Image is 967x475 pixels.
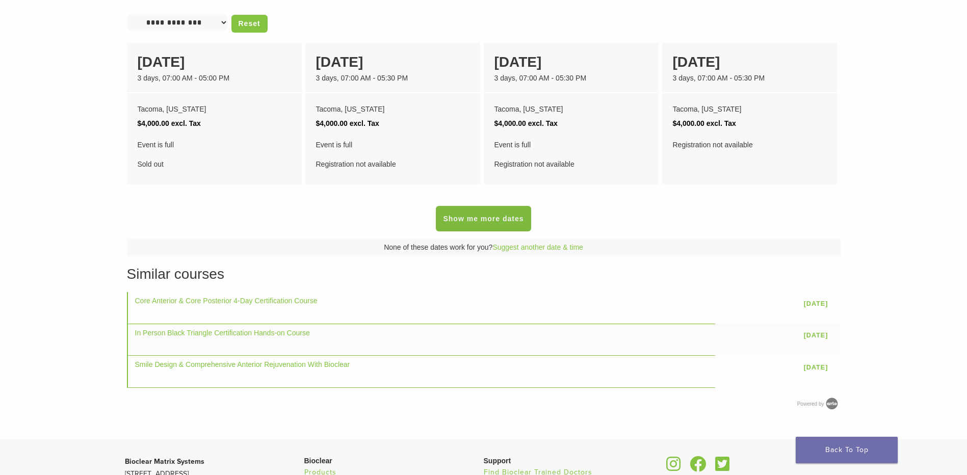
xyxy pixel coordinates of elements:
[138,102,291,116] div: Tacoma, [US_STATE]
[673,138,826,152] div: Registration not available
[127,239,841,256] div: None of these dates work for you?
[127,263,841,285] h3: Similar courses
[316,138,469,171] div: Registration not available
[138,138,291,152] span: Event is full
[171,119,201,127] span: excl. Tax
[316,138,469,152] span: Event is full
[316,73,469,84] div: 3 days, 07:00 AM - 05:30 PM
[673,119,704,127] span: $4,000.00
[316,51,469,73] div: [DATE]
[707,119,736,127] span: excl. Tax
[712,462,734,472] a: Bioclear
[316,119,348,127] span: $4,000.00
[528,119,558,127] span: excl. Tax
[138,51,291,73] div: [DATE]
[484,457,511,465] span: Support
[304,457,332,465] span: Bioclear
[799,296,833,311] a: [DATE]
[316,102,469,116] div: Tacoma, [US_STATE]
[797,401,841,407] a: Powered by
[138,119,169,127] span: $4,000.00
[436,206,531,231] a: Show me more dates
[135,329,310,337] a: In Person Black Triangle Certification Hands-on Course
[494,73,648,84] div: 3 days, 07:00 AM - 05:30 PM
[673,102,826,116] div: Tacoma, [US_STATE]
[125,457,204,466] strong: Bioclear Matrix Systems
[350,119,379,127] span: excl. Tax
[494,138,648,171] div: Registration not available
[138,138,291,171] div: Sold out
[138,73,291,84] div: 3 days, 07:00 AM - 05:00 PM
[494,102,648,116] div: Tacoma, [US_STATE]
[494,51,648,73] div: [DATE]
[824,396,840,411] img: Arlo training & Event Software
[799,359,833,375] a: [DATE]
[494,119,526,127] span: $4,000.00
[663,462,685,472] a: Bioclear
[494,138,648,152] span: Event is full
[135,297,318,305] a: Core Anterior & Core Posterior 4-Day Certification Course
[796,437,898,463] a: Back To Top
[673,73,826,84] div: 3 days, 07:00 AM - 05:30 PM
[492,243,583,251] a: Suggest another date & time
[799,328,833,344] a: [DATE]
[673,51,826,73] div: [DATE]
[135,360,350,368] a: Smile Design & Comprehensive Anterior Rejuvenation With Bioclear
[231,15,268,33] a: Reset
[687,462,710,472] a: Bioclear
